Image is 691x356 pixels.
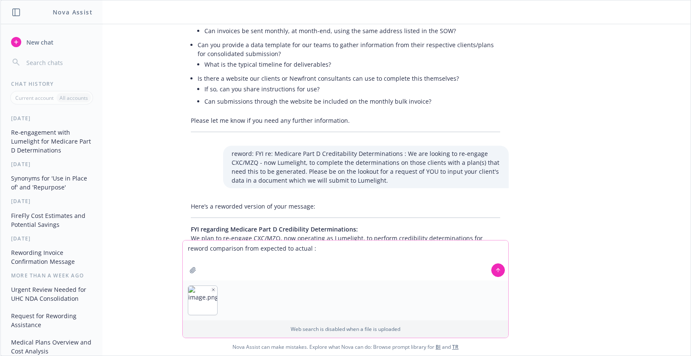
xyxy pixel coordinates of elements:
[232,149,500,185] p: reword: FYI re: Medicare Part D Creditability Determinations : We are looking to re-engage CXC/MZ...
[188,325,503,333] p: Web search is disabled when a file is uploaded
[191,225,500,260] p: We plan to re-engage CXC/MZQ, now operating as Lumelight, to perform credibility determinations f...
[191,116,500,125] p: Please let me know if you need any further information.
[191,202,500,211] p: Here’s a reworded version of your message:
[25,38,54,47] span: New chat
[183,240,508,280] textarea: reword comparison from expected to actual :
[15,94,54,102] p: Current account
[1,80,102,88] div: Chat History
[204,58,500,71] li: What is the typical timeline for deliverables?
[59,94,88,102] p: All accounts
[8,209,96,232] button: FireFly Cost Estimates and Potential Savings
[8,171,96,194] button: Synonyms for 'Use in Place of' and 'Repurpose'
[198,39,500,72] li: Can you provide a data template for our teams to gather information from their respective clients...
[204,95,500,107] li: Can submissions through the website be included on the monthly bulk invoice?
[1,198,102,205] div: [DATE]
[25,57,92,68] input: Search chats
[8,34,96,50] button: New chat
[8,309,96,332] button: Request for Rewording Assistance
[8,246,96,268] button: Rewording Invoice Confirmation Message
[53,8,93,17] h1: Nova Assist
[1,161,102,168] div: [DATE]
[452,343,459,350] a: TR
[8,283,96,305] button: Urgent Review Needed for UHC NDA Consolidation
[1,115,102,122] div: [DATE]
[191,225,358,233] span: FYI regarding Medicare Part D Credibility Determinations:
[1,272,102,279] div: More than a week ago
[204,25,500,37] li: Can invoices be sent monthly, at month-end, using the same address listed in the SOW?
[188,286,217,315] img: image.png
[4,338,687,356] span: Nova Assist can make mistakes. Explore what Nova can do: Browse prompt library for and
[1,235,102,242] div: [DATE]
[204,83,500,95] li: If so, can you share instructions for use?
[436,343,441,350] a: BI
[8,125,96,157] button: Re-engagement with Lumelight for Medicare Part D Determinations
[198,72,500,109] li: Is there a website our clients or Newfront consultants can use to complete this themselves?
